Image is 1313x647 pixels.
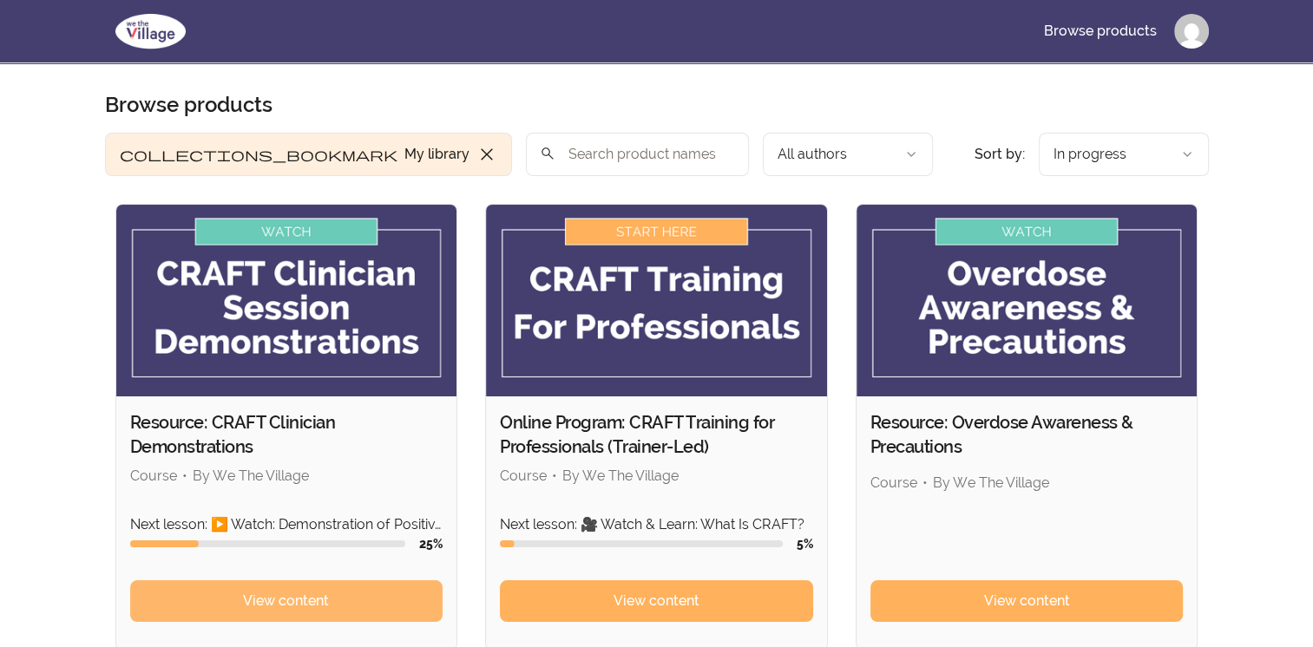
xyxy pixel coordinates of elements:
h2: Online Program: CRAFT Training for Professionals (Trainer-Led) [500,410,813,459]
nav: Main [1030,10,1209,52]
a: View content [870,580,1184,622]
span: View content [243,591,329,611]
span: close [476,144,497,165]
button: Filter by author [763,133,933,176]
span: By We The Village [562,467,679,484]
button: Filter by My library [105,133,512,176]
img: We The Village logo [105,10,196,52]
span: 25 % [419,537,443,551]
span: Course [500,467,547,484]
img: Product image for Online Program: CRAFT Training for Professionals (Trainer-Led) [486,205,827,396]
span: Course [130,467,177,484]
a: View content [130,580,443,622]
span: • [922,474,928,491]
button: Product sort options [1039,133,1209,176]
span: Sort by: [975,146,1025,162]
div: Course progress [130,540,406,547]
img: Product image for Resource: Overdose Awareness & Precautions [857,205,1198,396]
h1: Browse products [105,91,272,119]
span: 5 % [797,537,813,551]
div: Course progress [500,540,783,547]
span: View content [984,591,1070,611]
a: View content [500,580,813,622]
span: By We The Village [193,467,309,484]
span: collections_bookmark [120,144,397,165]
a: Browse products [1030,10,1171,52]
img: Product image for Resource: CRAFT Clinician Demonstrations [116,205,457,396]
span: View content [614,591,699,611]
span: • [182,467,187,484]
span: search [540,141,555,166]
img: Profile image for Winifred [1174,14,1209,49]
span: By We The Village [933,474,1049,491]
p: Next lesson: 🎥 Watch & Learn: What Is CRAFT? [500,514,813,535]
h2: Resource: CRAFT Clinician Demonstrations [130,410,443,459]
input: Search product names [526,133,749,176]
span: • [552,467,557,484]
h2: Resource: Overdose Awareness & Precautions [870,410,1184,459]
span: Course [870,474,917,491]
p: Next lesson: ▶️ Watch: Demonstration of Positive Communication 2 [130,514,443,535]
